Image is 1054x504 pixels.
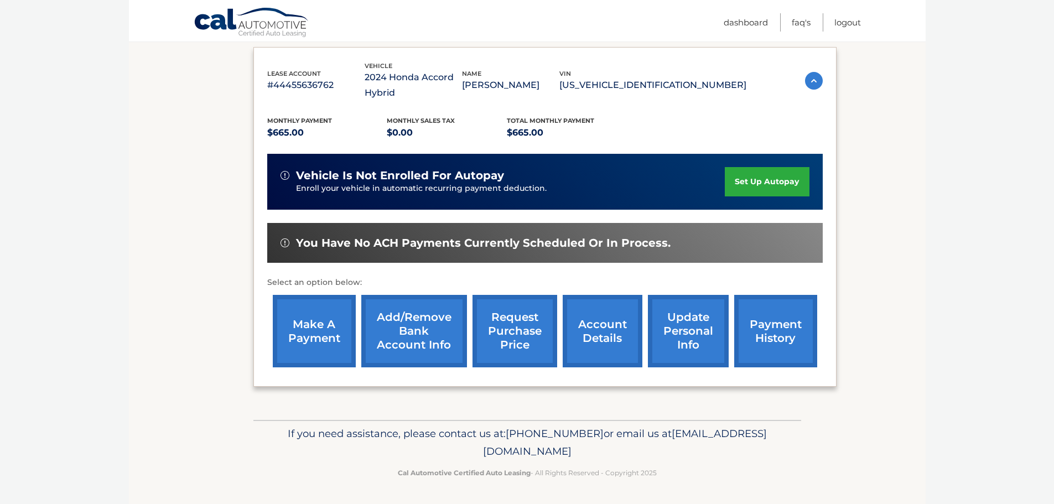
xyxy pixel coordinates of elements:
p: $665.00 [267,125,387,141]
span: You have no ACH payments currently scheduled or in process. [296,236,671,250]
p: $0.00 [387,125,507,141]
p: Enroll your vehicle in automatic recurring payment deduction. [296,183,725,195]
a: Add/Remove bank account info [361,295,467,367]
span: Monthly Payment [267,117,332,124]
a: update personal info [648,295,729,367]
span: Monthly sales Tax [387,117,455,124]
a: FAQ's [792,13,811,32]
a: set up autopay [725,167,809,196]
p: [US_VEHICLE_IDENTIFICATION_NUMBER] [559,77,746,93]
img: alert-white.svg [281,171,289,180]
img: accordion-active.svg [805,72,823,90]
p: If you need assistance, please contact us at: or email us at [261,425,794,460]
a: payment history [734,295,817,367]
img: alert-white.svg [281,238,289,247]
span: vehicle is not enrolled for autopay [296,169,504,183]
p: [PERSON_NAME] [462,77,559,93]
span: vehicle [365,62,392,70]
span: lease account [267,70,321,77]
span: [PHONE_NUMBER] [506,427,604,440]
span: name [462,70,481,77]
strong: Cal Automotive Certified Auto Leasing [398,469,531,477]
p: - All Rights Reserved - Copyright 2025 [261,467,794,479]
a: request purchase price [473,295,557,367]
span: vin [559,70,571,77]
span: Total Monthly Payment [507,117,594,124]
a: Dashboard [724,13,768,32]
p: $665.00 [507,125,627,141]
p: #44455636762 [267,77,365,93]
a: Logout [834,13,861,32]
a: Cal Automotive [194,7,310,39]
a: account details [563,295,642,367]
span: [EMAIL_ADDRESS][DOMAIN_NAME] [483,427,767,458]
p: Select an option below: [267,276,823,289]
p: 2024 Honda Accord Hybrid [365,70,462,101]
a: make a payment [273,295,356,367]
